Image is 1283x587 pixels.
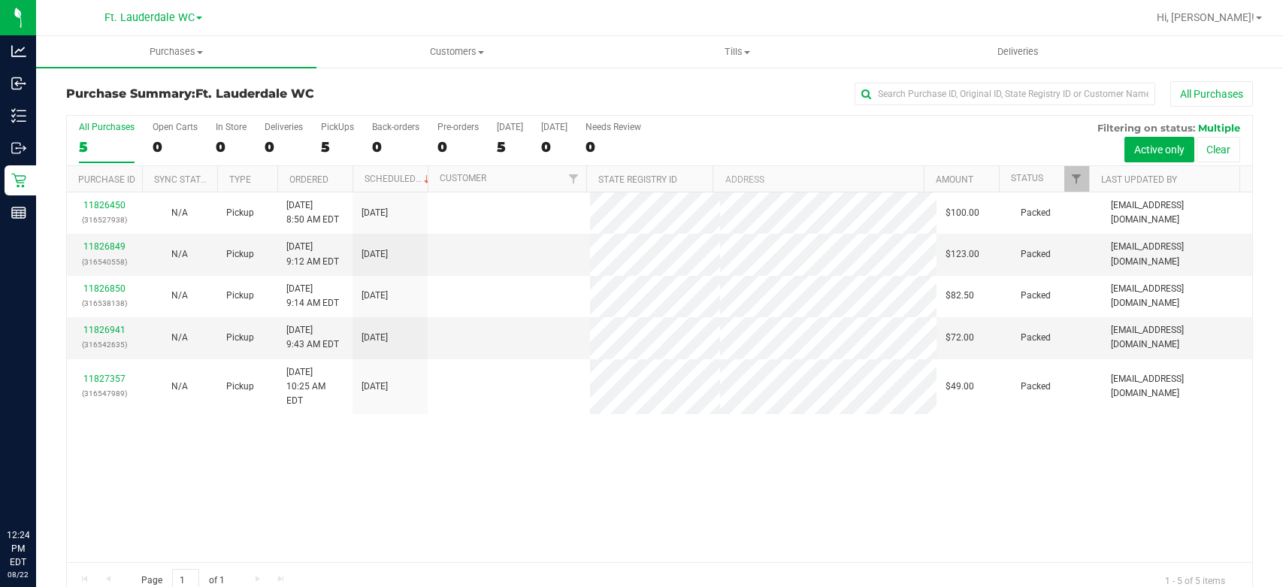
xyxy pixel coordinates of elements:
span: $123.00 [946,247,979,262]
span: Customers [317,45,596,59]
div: 0 [265,138,303,156]
button: N/A [171,206,188,220]
a: 11826849 [83,241,126,252]
span: Packed [1021,289,1051,303]
a: Status [1011,173,1043,183]
span: [EMAIL_ADDRESS][DOMAIN_NAME] [1111,372,1243,401]
inline-svg: Inventory [11,108,26,123]
div: In Store [216,122,247,132]
th: Address [713,166,924,192]
div: 0 [541,138,567,156]
div: 0 [216,138,247,156]
div: 0 [586,138,641,156]
span: $82.50 [946,289,974,303]
div: [DATE] [497,122,523,132]
span: Tills [598,45,877,59]
div: Open Carts [153,122,198,132]
span: Purchases [36,45,316,59]
a: Customers [316,36,597,68]
p: (316547989) [76,386,133,401]
div: 0 [372,138,419,156]
p: (316538138) [76,296,133,310]
a: Last Updated By [1101,174,1177,185]
span: $49.00 [946,380,974,394]
div: 0 [437,138,479,156]
div: [DATE] [541,122,567,132]
span: Pickup [226,380,254,394]
span: [EMAIL_ADDRESS][DOMAIN_NAME] [1111,282,1243,310]
p: (316527938) [76,213,133,227]
div: Deliveries [265,122,303,132]
button: N/A [171,331,188,345]
button: N/A [171,289,188,303]
a: Purchase ID [78,174,135,185]
span: [DATE] 9:43 AM EDT [286,323,339,352]
span: Not Applicable [171,207,188,218]
button: All Purchases [1170,81,1253,107]
span: [DATE] 10:25 AM EDT [286,365,343,409]
span: $100.00 [946,206,979,220]
span: Pickup [226,331,254,345]
div: Pre-orders [437,122,479,132]
span: Deliveries [977,45,1059,59]
span: Pickup [226,289,254,303]
span: Hi, [PERSON_NAME]! [1157,11,1254,23]
span: Not Applicable [171,332,188,343]
a: Scheduled [365,174,433,184]
a: 11826850 [83,283,126,294]
span: [DATE] [362,380,388,394]
a: Sync Status [154,174,212,185]
span: Packed [1021,247,1051,262]
inline-svg: Reports [11,205,26,220]
inline-svg: Outbound [11,141,26,156]
div: PickUps [321,122,354,132]
button: N/A [171,380,188,394]
a: Ordered [289,174,328,185]
span: Packed [1021,380,1051,394]
span: [EMAIL_ADDRESS][DOMAIN_NAME] [1111,240,1243,268]
span: [DATE] [362,331,388,345]
span: [DATE] [362,289,388,303]
a: 11826941 [83,325,126,335]
inline-svg: Retail [11,173,26,188]
p: (316542635) [76,337,133,352]
span: [DATE] [362,247,388,262]
span: [DATE] [362,206,388,220]
a: Type [229,174,251,185]
span: Packed [1021,206,1051,220]
a: Tills [598,36,878,68]
span: [EMAIL_ADDRESS][DOMAIN_NAME] [1111,198,1243,227]
a: Deliveries [878,36,1158,68]
span: Not Applicable [171,381,188,392]
p: 08/22 [7,569,29,580]
div: Needs Review [586,122,641,132]
div: All Purchases [79,122,135,132]
button: N/A [171,247,188,262]
button: Active only [1124,137,1194,162]
span: Not Applicable [171,290,188,301]
a: Customer [440,173,486,183]
span: Multiple [1198,122,1240,134]
inline-svg: Analytics [11,44,26,59]
a: Purchases [36,36,316,68]
span: [DATE] 9:12 AM EDT [286,240,339,268]
p: (316540558) [76,255,133,269]
a: Filter [1064,166,1089,192]
span: [DATE] 9:14 AM EDT [286,282,339,310]
button: Clear [1197,137,1240,162]
div: 0 [153,138,198,156]
span: [EMAIL_ADDRESS][DOMAIN_NAME] [1111,323,1243,352]
div: Back-orders [372,122,419,132]
inline-svg: Inbound [11,76,26,91]
div: 5 [497,138,523,156]
p: 12:24 PM EDT [7,528,29,569]
div: 5 [79,138,135,156]
a: Amount [936,174,973,185]
span: Filtering on status: [1097,122,1195,134]
a: Filter [561,166,586,192]
span: Pickup [226,247,254,262]
span: Not Applicable [171,249,188,259]
span: Pickup [226,206,254,220]
span: Ft. Lauderdale WC [104,11,195,24]
h3: Purchase Summary: [66,87,461,101]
